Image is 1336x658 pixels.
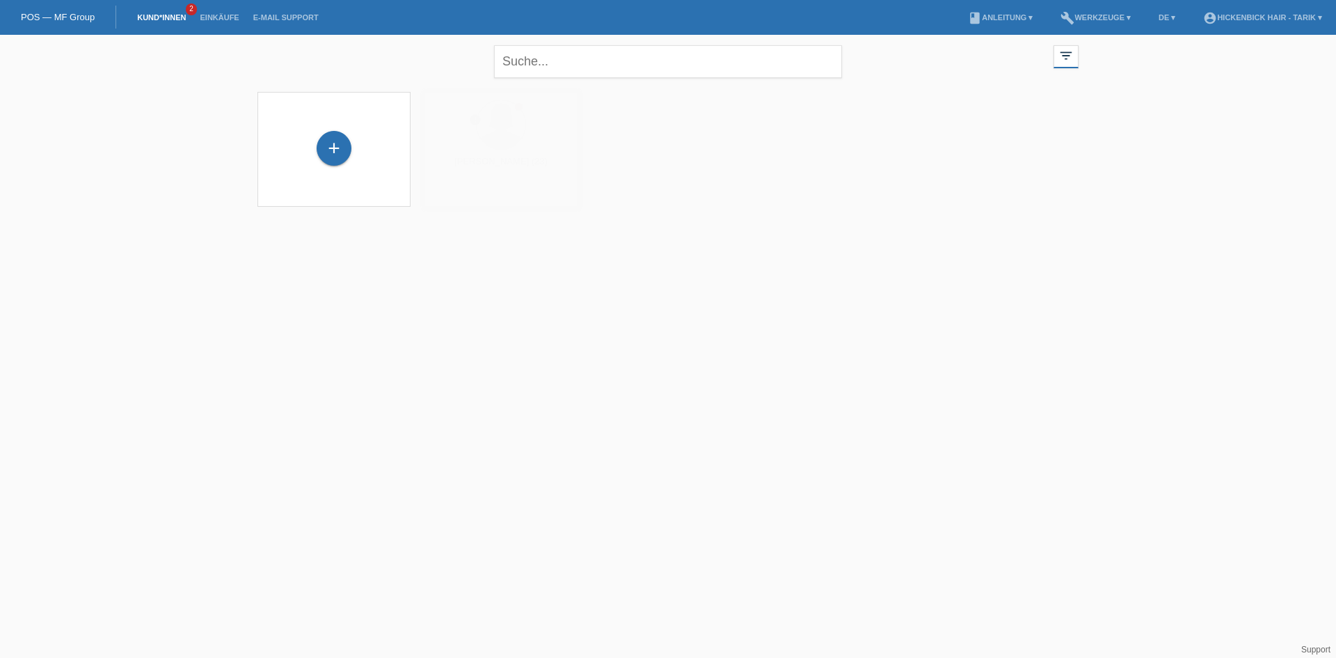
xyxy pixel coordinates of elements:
[1203,11,1217,25] i: account_circle
[1301,645,1330,655] a: Support
[1196,13,1329,22] a: account_circleHickenbick Hair - Tarik ▾
[317,136,351,160] div: Kund*in hinzufügen
[1053,13,1138,22] a: buildWerkzeuge ▾
[186,3,197,15] span: 2
[961,13,1040,22] a: bookAnleitung ▾
[21,12,95,22] a: POS — MF Group
[1060,11,1074,25] i: build
[436,156,566,178] div: [PERSON_NAME] (23)
[1152,13,1182,22] a: DE ▾
[469,113,482,128] div: Unbestätigt, in Bearbeitung
[968,11,982,25] i: book
[130,13,193,22] a: Kund*innen
[246,13,326,22] a: E-Mail Support
[469,113,482,126] i: error
[193,13,246,22] a: Einkäufe
[494,45,842,78] input: Suche...
[1058,48,1074,63] i: filter_list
